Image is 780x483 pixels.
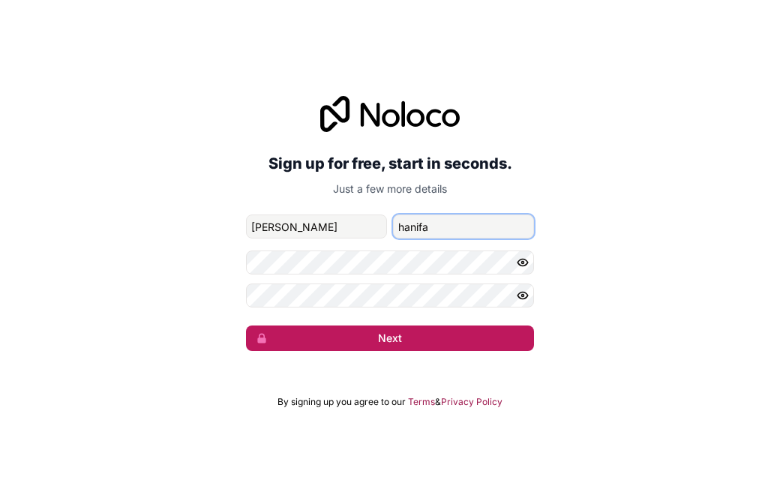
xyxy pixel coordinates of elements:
span: By signing up you agree to our [277,396,406,408]
input: given-name [246,214,387,238]
a: Terms [408,396,435,408]
span: & [435,396,441,408]
a: Privacy Policy [441,396,502,408]
p: Just a few more details [246,181,534,196]
button: Next [246,325,534,351]
input: family-name [393,214,534,238]
h2: Sign up for free, start in seconds. [246,150,534,177]
input: Password [246,250,534,274]
input: Confirm password [246,283,534,307]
